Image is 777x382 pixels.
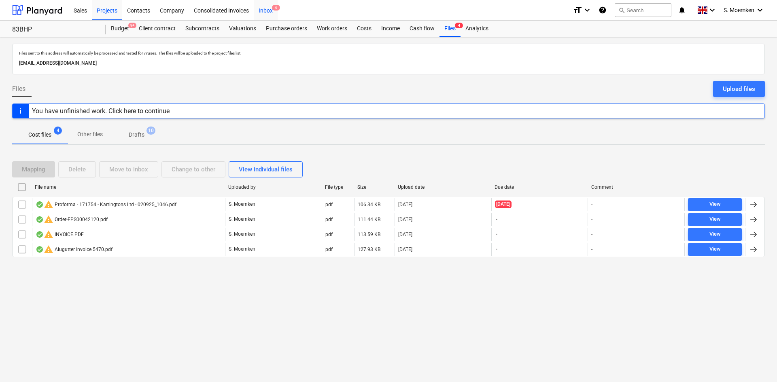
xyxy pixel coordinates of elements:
[228,184,318,190] div: Uploaded by
[12,25,96,34] div: 83BHP
[77,130,103,139] p: Other files
[495,184,585,190] div: Due date
[709,245,721,254] div: View
[678,5,686,15] i: notifications
[688,228,742,241] button: View
[229,201,255,208] p: S. Moemken
[272,5,280,11] span: 6
[36,200,176,209] div: Proforma - 171754 - Karringtons Ltd - 020925_1046.pdf
[35,184,222,190] div: File name
[36,245,113,254] div: Alugutter Invoice 5470.pdf
[599,5,607,15] i: Knowledge base
[129,131,144,139] p: Drafts
[358,217,380,222] div: 111.44 KB
[398,202,412,207] div: [DATE]
[709,215,721,224] div: View
[591,217,592,222] div: -
[224,21,261,37] a: Valuations
[180,21,224,37] a: Subcontracts
[495,231,498,238] span: -
[106,21,134,37] div: Budget
[325,232,333,237] div: pdf
[357,184,391,190] div: Size
[398,184,488,190] div: Upload date
[723,84,755,94] div: Upload files
[615,3,671,17] button: Search
[455,23,463,28] span: 4
[591,232,592,237] div: -
[229,231,255,238] p: S. Moemken
[495,200,512,208] span: [DATE]
[134,21,180,37] a: Client contract
[688,198,742,211] button: View
[239,164,293,175] div: View individual files
[724,7,754,13] span: S. Moemken
[709,200,721,209] div: View
[28,131,51,139] p: Cost files
[755,5,765,15] i: keyboard_arrow_down
[32,107,170,115] div: You have unfinished work. Click here to continue
[713,81,765,97] button: Upload files
[44,245,53,254] span: warning
[358,247,380,252] div: 127.93 KB
[737,343,777,382] iframe: Chat Widget
[439,21,461,37] a: Files4
[12,84,25,94] span: Files
[128,23,136,28] span: 9+
[312,21,352,37] a: Work orders
[325,184,351,190] div: File type
[461,21,493,37] a: Analytics
[229,161,303,177] button: View individual files
[591,202,592,207] div: -
[261,21,312,37] a: Purchase orders
[325,217,333,222] div: pdf
[229,246,255,253] p: S. Moemken
[707,5,717,15] i: keyboard_arrow_down
[495,246,498,253] span: -
[146,127,155,135] span: 10
[398,232,412,237] div: [DATE]
[358,202,380,207] div: 106.34 KB
[44,230,53,239] span: warning
[376,21,405,37] a: Income
[325,247,333,252] div: pdf
[36,246,44,253] div: OCR finished
[439,21,461,37] div: Files
[591,247,592,252] div: -
[688,243,742,256] button: View
[106,21,134,37] a: Budget9+
[709,230,721,239] div: View
[54,127,62,135] span: 4
[591,184,681,190] div: Comment
[358,232,380,237] div: 113.59 KB
[573,5,582,15] i: format_size
[352,21,376,37] a: Costs
[36,216,44,223] div: OCR finished
[398,247,412,252] div: [DATE]
[495,216,498,223] span: -
[398,217,412,222] div: [DATE]
[19,51,758,56] p: Files sent to this address will automatically be processed and tested for viruses. The files will...
[582,5,592,15] i: keyboard_arrow_down
[36,230,84,239] div: INVOICE.PDF
[405,21,439,37] a: Cash flow
[44,215,53,224] span: warning
[229,216,255,223] p: S. Moemken
[325,202,333,207] div: pdf
[36,215,108,224] div: Order-FPS00042120.pdf
[688,213,742,226] button: View
[36,231,44,238] div: OCR finished
[44,200,53,209] span: warning
[36,201,44,208] div: OCR finished
[618,7,625,13] span: search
